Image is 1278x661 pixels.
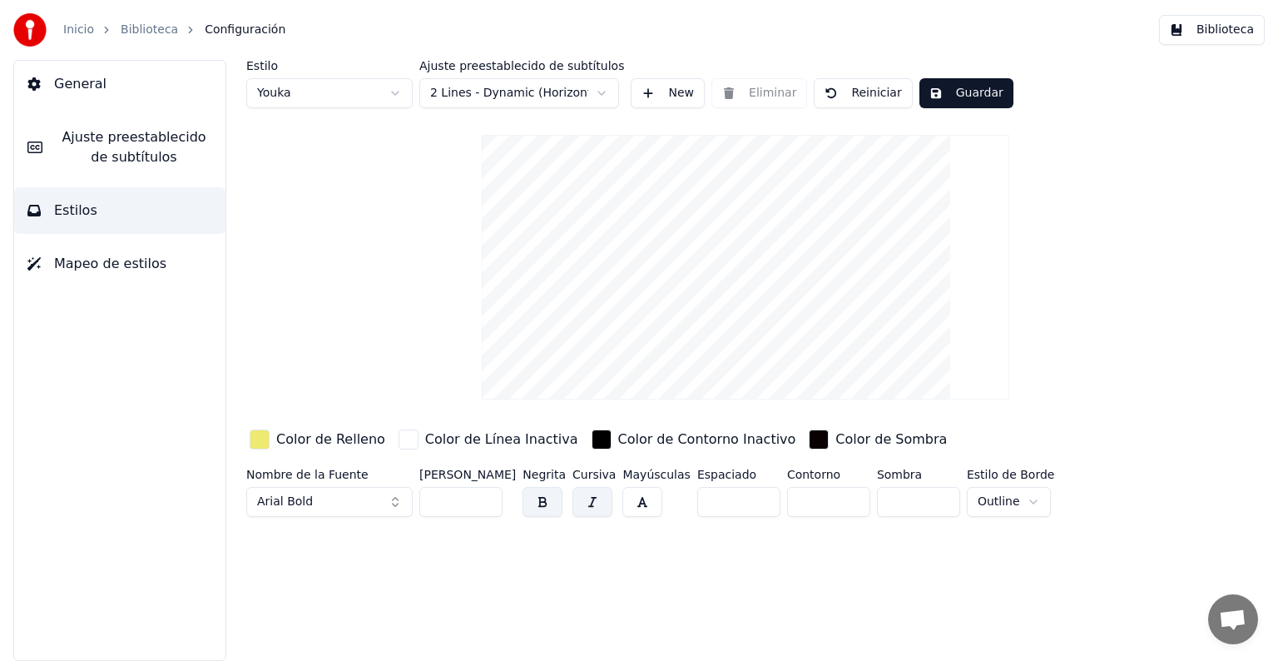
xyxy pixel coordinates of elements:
label: Cursiva [572,469,616,480]
button: Biblioteca [1159,15,1265,45]
label: Sombra [877,469,960,480]
span: Arial Bold [257,494,313,510]
div: Color de Contorno Inactivo [618,430,796,450]
img: youka [13,13,47,47]
label: Mayúsculas [622,469,690,480]
button: Color de Sombra [805,426,950,453]
span: Configuración [205,22,285,38]
button: Ajuste preestablecido de subtítulos [14,114,225,181]
button: Color de Línea Inactiva [395,426,582,453]
span: Estilos [54,201,97,221]
button: Color de Relleno [246,426,389,453]
button: Color de Contorno Inactivo [588,426,800,453]
label: Negrita [523,469,566,480]
nav: breadcrumb [63,22,285,38]
button: New [631,78,705,108]
a: Biblioteca [121,22,178,38]
a: Inicio [63,22,94,38]
div: Color de Línea Inactiva [425,430,578,450]
label: Nombre de la Fuente [246,469,413,480]
button: Estilos [14,187,225,234]
span: Mapeo de estilos [54,254,166,274]
div: Color de Sombra [835,430,947,450]
div: Color de Relleno [276,430,385,450]
span: Ajuste preestablecido de subtítulos [56,127,212,167]
label: Estilo [246,60,413,72]
a: Chat abierto [1208,594,1258,644]
button: Guardar [919,78,1013,108]
button: Reiniciar [814,78,912,108]
label: [PERSON_NAME] [419,469,516,480]
label: Ajuste preestablecido de subtítulos [419,60,624,72]
button: Mapeo de estilos [14,241,225,287]
label: Espaciado [697,469,780,480]
span: General [54,74,106,94]
button: General [14,61,225,107]
label: Contorno [787,469,870,480]
label: Estilo de Borde [967,469,1055,480]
